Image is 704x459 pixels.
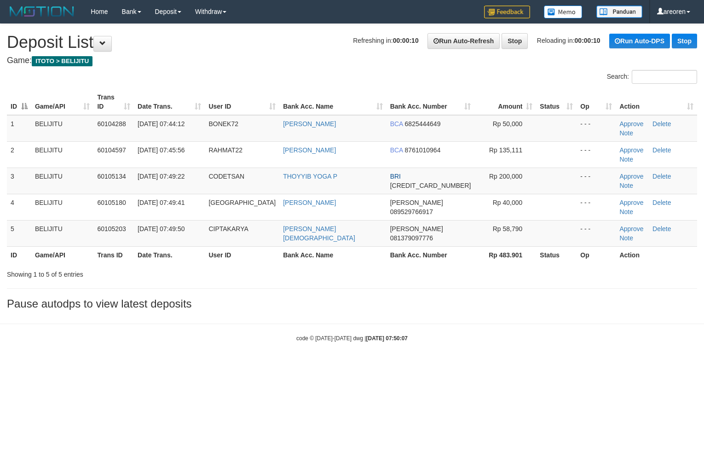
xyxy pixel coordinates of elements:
strong: [DATE] 07:50:07 [366,335,408,342]
a: [PERSON_NAME] [283,146,336,154]
span: 60104288 [97,120,126,128]
span: Rp 40,000 [493,199,523,206]
img: MOTION_logo.png [7,5,77,18]
a: Run Auto-DPS [609,34,670,48]
span: Rp 135,111 [489,146,522,154]
span: Copy 6825444649 to clipboard [405,120,441,128]
th: Op: activate to sort column ascending [577,89,616,115]
th: Status [536,246,577,263]
td: - - - [577,115,616,142]
td: - - - [577,168,616,194]
th: Game/API [31,246,94,263]
a: Delete [652,120,671,128]
span: Rp 200,000 [489,173,522,180]
th: ID [7,246,31,263]
span: Rp 50,000 [493,120,523,128]
td: BELIJITU [31,220,94,246]
a: Approve [619,146,643,154]
span: CIPTAKARYA [208,225,248,232]
td: BELIJITU [31,141,94,168]
h3: Pause autodps to view latest deposits [7,298,697,310]
small: code © [DATE]-[DATE] dwg | [296,335,408,342]
td: 2 [7,141,31,168]
th: Rp 483.901 [474,246,536,263]
a: Approve [619,225,643,232]
a: Delete [652,225,671,232]
th: Op [577,246,616,263]
a: Delete [652,173,671,180]
span: BCA [390,146,403,154]
strong: 00:00:10 [575,37,600,44]
a: Note [619,156,633,163]
th: Date Trans.: activate to sort column ascending [134,89,205,115]
a: [PERSON_NAME][DEMOGRAPHIC_DATA] [283,225,355,242]
a: Stop [502,33,528,49]
a: Note [619,234,633,242]
td: 4 [7,194,31,220]
h1: Deposit List [7,33,697,52]
a: [PERSON_NAME] [283,199,336,206]
span: Copy 690901022707537 to clipboard [390,182,471,189]
span: 60105180 [97,199,126,206]
td: 5 [7,220,31,246]
span: Rp 58,790 [493,225,523,232]
a: Delete [652,146,671,154]
td: 1 [7,115,31,142]
img: panduan.png [596,6,642,18]
th: Amount: activate to sort column ascending [474,89,536,115]
th: Bank Acc. Name [279,246,387,263]
span: ITOTO > BELIJITU [32,56,92,66]
th: ID: activate to sort column descending [7,89,31,115]
span: [PERSON_NAME] [390,199,443,206]
a: Note [619,208,633,215]
a: Run Auto-Refresh [427,33,500,49]
span: RAHMAT22 [208,146,242,154]
th: Game/API: activate to sort column ascending [31,89,94,115]
td: BELIJITU [31,115,94,142]
th: Bank Acc. Name: activate to sort column ascending [279,89,387,115]
h4: Game: [7,56,697,65]
td: - - - [577,141,616,168]
th: Date Trans. [134,246,205,263]
span: [DATE] 07:49:22 [138,173,185,180]
td: BELIJITU [31,168,94,194]
strong: 00:00:10 [393,37,419,44]
a: Note [619,182,633,189]
span: [DATE] 07:45:56 [138,146,185,154]
td: - - - [577,220,616,246]
th: Bank Acc. Number [387,246,475,263]
td: 3 [7,168,31,194]
span: 60104597 [97,146,126,154]
span: BCA [390,120,403,128]
label: Search: [607,70,697,84]
span: Copy 8761010964 to clipboard [405,146,441,154]
img: Button%20Memo.svg [544,6,583,18]
th: Action: activate to sort column ascending [616,89,697,115]
a: Note [619,129,633,137]
th: Trans ID [93,246,134,263]
img: Feedback.jpg [484,6,530,18]
span: BONEK72 [208,120,238,128]
span: Copy 089529766917 to clipboard [390,208,433,215]
td: - - - [577,194,616,220]
span: [DATE] 07:49:41 [138,199,185,206]
a: THOYYIB YOGA P [283,173,337,180]
span: Reloading in: [537,37,600,44]
span: [GEOGRAPHIC_DATA] [208,199,276,206]
span: [DATE] 07:49:50 [138,225,185,232]
th: Trans ID: activate to sort column ascending [93,89,134,115]
span: [PERSON_NAME] [390,225,443,232]
span: [DATE] 07:44:12 [138,120,185,128]
th: Action [616,246,697,263]
a: Approve [619,199,643,206]
a: Delete [652,199,671,206]
th: Bank Acc. Number: activate to sort column ascending [387,89,475,115]
span: BRI [390,173,401,180]
div: Showing 1 to 5 of 5 entries [7,266,287,279]
th: User ID: activate to sort column ascending [205,89,279,115]
th: Status: activate to sort column ascending [536,89,577,115]
span: 60105134 [97,173,126,180]
span: 60105203 [97,225,126,232]
span: Refreshing in: [353,37,418,44]
a: Approve [619,173,643,180]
